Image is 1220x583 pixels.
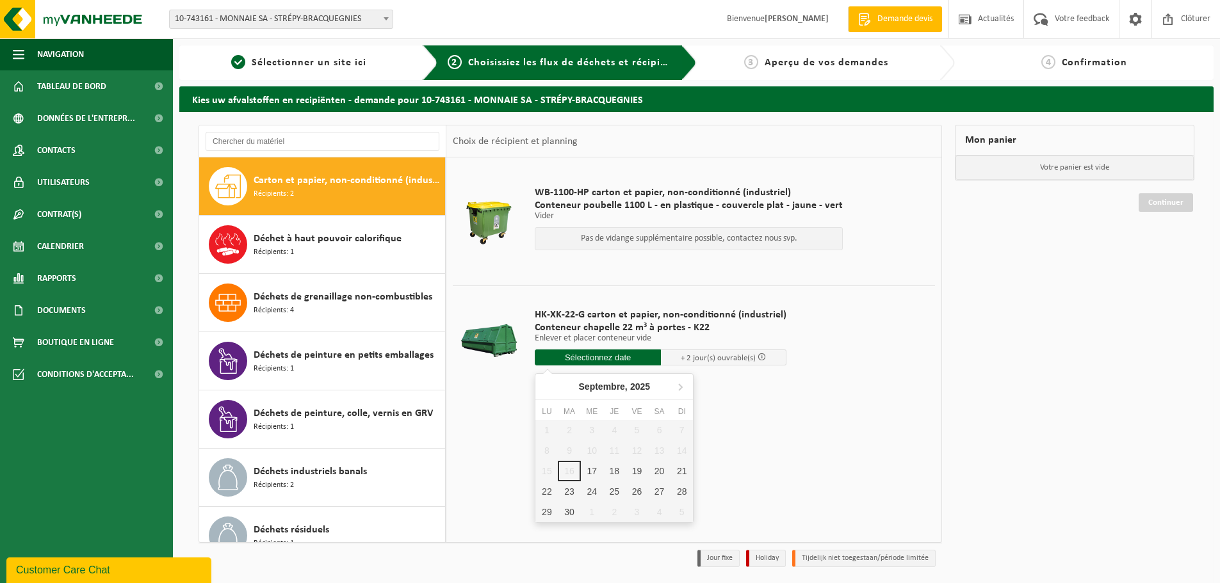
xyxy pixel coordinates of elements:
button: Déchets résiduels Récipients: 1 [199,507,446,565]
a: Demande devis [848,6,942,32]
span: Récipients: 1 [254,421,294,433]
div: Ve [626,405,648,418]
div: 25 [603,481,626,502]
span: Demande devis [874,13,936,26]
button: Déchets de grenaillage non-combustibles Récipients: 4 [199,274,446,332]
span: WB-1100-HP carton et papier, non-conditionné (industriel) [535,186,843,199]
div: 29 [535,502,558,522]
span: Récipients: 2 [254,479,294,491]
button: Carton et papier, non-conditionné (industriel) Récipients: 2 [199,157,446,216]
span: Récipients: 1 [254,538,294,550]
span: Déchets résiduels [254,522,329,538]
span: Récipients: 2 [254,188,294,200]
p: Pas de vidange supplémentaire possible, contactez nous svp. [542,234,836,243]
div: Mon panier [955,125,1194,156]
span: Récipients: 1 [254,363,294,375]
span: Déchets industriels banals [254,464,367,479]
input: Chercher du matériel [206,132,439,151]
div: Di [671,405,693,418]
span: HK-XK-22-G carton et papier, non-conditionné (industriel) [535,308,786,321]
span: Données de l'entrepr... [37,102,135,134]
div: 20 [648,461,671,481]
li: Holiday [746,550,786,567]
div: 21 [671,461,693,481]
button: Déchets de peinture, colle, vernis en GRV Récipients: 1 [199,390,446,449]
span: 4 [1041,55,1055,69]
span: + 2 jour(s) ouvrable(s) [681,354,756,362]
iframe: chat widget [6,555,214,583]
input: Sélectionnez date [535,349,661,365]
span: Déchets de grenaillage non-combustibles [254,289,432,305]
div: 22 [535,481,558,502]
div: 2 [603,502,626,522]
span: Confirmation [1062,58,1127,68]
span: Tableau de bord [37,70,106,102]
div: Me [581,405,603,418]
p: Votre panier est vide [956,156,1194,180]
span: Calendrier [37,230,84,262]
span: Contacts [37,134,76,166]
span: Carton et papier, non-conditionné (industriel) [254,173,442,188]
span: Aperçu de vos demandes [765,58,888,68]
span: Boutique en ligne [37,326,114,358]
div: 4 [648,502,671,522]
div: Ma [558,405,580,418]
span: 2 [448,55,462,69]
span: Choisissiez les flux de déchets et récipients [468,58,681,68]
div: Septembre, [574,376,656,397]
div: 30 [558,502,580,522]
li: Tijdelijk niet toegestaan/période limitée [792,550,936,567]
div: 27 [648,481,671,502]
button: Déchets de peinture en petits emballages Récipients: 1 [199,332,446,390]
p: Vider [535,212,843,221]
div: Lu [535,405,558,418]
span: Déchets de peinture en petits emballages [254,347,434,363]
span: Navigation [37,38,84,70]
p: Enlever et placer conteneur vide [535,334,786,343]
li: Jour fixe [697,550,740,567]
span: Conteneur chapelle 22 m³ à portes - K22 [535,321,786,334]
div: Je [603,405,626,418]
span: Conteneur poubelle 1100 L - en plastique - couvercle plat - jaune - vert [535,199,843,212]
span: 10-743161 - MONNAIE SA - STRÉPY-BRACQUEGNIES [170,10,393,28]
strong: [PERSON_NAME] [765,14,829,24]
div: 26 [626,481,648,502]
span: Rapports [37,262,76,294]
span: 10-743161 - MONNAIE SA - STRÉPY-BRACQUEGNIES [169,10,393,29]
span: Utilisateurs [37,166,90,198]
i: 2025 [630,382,650,391]
span: Récipients: 1 [254,246,294,259]
div: 24 [581,481,603,502]
span: Contrat(s) [37,198,81,230]
div: 19 [626,461,648,481]
div: 17 [581,461,603,481]
button: Déchet à haut pouvoir calorifique Récipients: 1 [199,216,446,274]
span: 1 [231,55,245,69]
div: Sa [648,405,671,418]
span: Documents [37,294,86,326]
span: Déchets de peinture, colle, vernis en GRV [254,406,433,421]
span: Sélectionner un site ici [252,58,366,68]
div: Choix de récipient et planning [446,125,584,157]
div: 5 [671,502,693,522]
div: 28 [671,481,693,502]
span: Récipients: 4 [254,305,294,317]
span: Déchet à haut pouvoir calorifique [254,231,402,246]
h2: Kies uw afvalstoffen en recipiënten - demande pour 10-743161 - MONNAIE SA - STRÉPY-BRACQUEGNIES [179,86,1214,111]
div: 3 [626,502,648,522]
div: 18 [603,461,626,481]
a: 1Sélectionner un site ici [186,55,412,70]
div: 1 [581,502,603,522]
div: 23 [558,481,580,502]
span: Conditions d'accepta... [37,358,134,390]
a: Continuer [1139,193,1193,212]
button: Déchets industriels banals Récipients: 2 [199,449,446,507]
span: 3 [744,55,758,69]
